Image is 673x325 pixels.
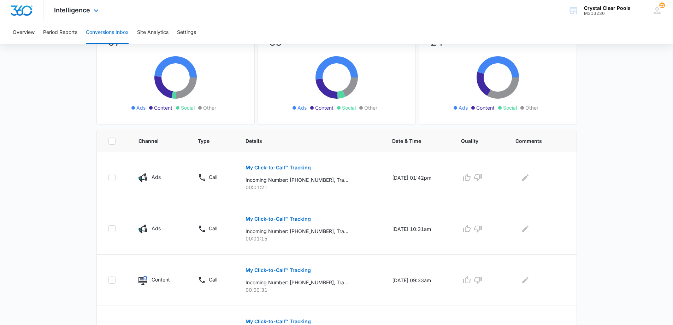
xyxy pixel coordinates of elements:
span: Details [246,137,365,145]
p: My Click-to-Call™ Tracking [246,268,311,273]
span: Type [198,137,218,145]
span: Other [203,104,216,111]
p: 00:01:21 [246,184,375,191]
td: [DATE] 01:42pm [384,152,453,203]
span: Social [503,104,517,111]
span: Intelligence [54,6,90,14]
button: Site Analytics [137,21,169,44]
p: Incoming Number: [PHONE_NUMBER], Tracking Number: [PHONE_NUMBER], Ring To: [PHONE_NUMBER], Caller... [246,227,348,235]
span: Social [181,104,195,111]
span: Other [525,104,538,111]
div: account name [584,5,631,11]
button: My Click-to-Call™ Tracking [246,210,311,227]
span: Ads [297,104,307,111]
p: Incoming Number: [PHONE_NUMBER], Tracking Number: [PHONE_NUMBER], Ring To: [PHONE_NUMBER], Caller... [246,176,348,184]
p: Call [209,276,217,283]
p: Call [209,173,217,181]
button: My Click-to-Call™ Tracking [246,159,311,176]
button: Conversions Inbox [86,21,129,44]
button: My Click-to-Call™ Tracking [246,262,311,279]
p: 00:00:31 [246,286,375,294]
button: Edit Comments [520,172,531,183]
span: Content [476,104,495,111]
p: Call [209,225,217,232]
span: Date & Time [392,137,434,145]
p: Content [152,276,170,283]
span: Ads [459,104,468,111]
span: Social [342,104,356,111]
div: account id [584,11,631,16]
p: Ads [152,225,161,232]
span: Ads [136,104,146,111]
span: Content [154,104,172,111]
span: 23 [659,2,665,8]
span: Other [364,104,377,111]
p: My Click-to-Call™ Tracking [246,216,311,221]
span: Channel [138,137,171,145]
td: [DATE] 09:33am [384,255,453,306]
span: Content [315,104,333,111]
p: My Click-to-Call™ Tracking [246,319,311,324]
p: My Click-to-Call™ Tracking [246,165,311,170]
button: Overview [13,21,35,44]
span: Comments [515,137,555,145]
div: notifications count [659,2,665,8]
button: Edit Comments [520,274,531,286]
p: Ads [152,173,161,181]
td: [DATE] 10:31am [384,203,453,255]
button: Period Reports [43,21,77,44]
button: Settings [177,21,196,44]
button: Edit Comments [520,223,531,234]
p: Incoming Number: [PHONE_NUMBER], Tracking Number: [PHONE_NUMBER], Ring To: [PHONE_NUMBER], Caller... [246,279,348,286]
span: Quality [461,137,488,145]
p: 00:01:15 [246,235,375,242]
